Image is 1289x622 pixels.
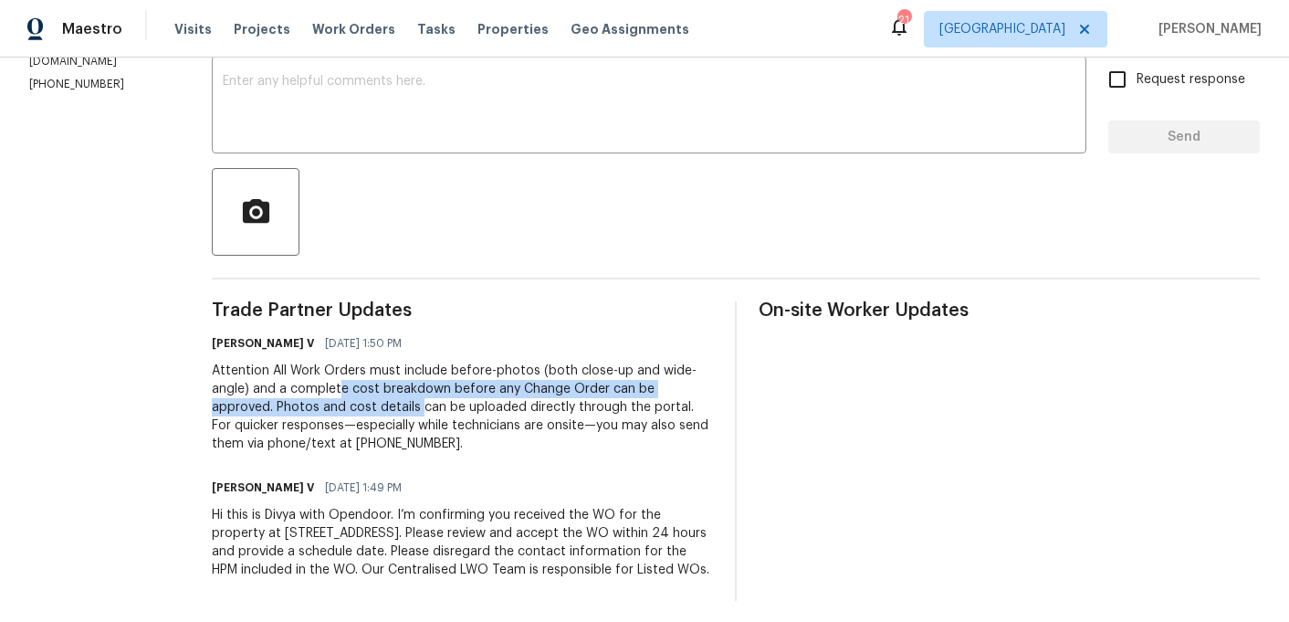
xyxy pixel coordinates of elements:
span: Tasks [417,23,456,36]
span: [DATE] 1:49 PM [325,479,402,497]
p: [PHONE_NUMBER] [29,77,168,92]
span: [PERSON_NAME] [1151,20,1262,38]
span: Trade Partner Updates [212,301,713,320]
span: Projects [234,20,290,38]
span: [GEOGRAPHIC_DATA] [939,20,1065,38]
span: On-site Worker Updates [759,301,1260,320]
span: Geo Assignments [571,20,689,38]
span: Visits [174,20,212,38]
span: [DATE] 1:50 PM [325,334,402,353]
div: 21 [897,11,910,29]
span: Request response [1137,70,1245,90]
div: Hi this is Divya with Opendoor. I’m confirming you received the WO for the property at [STREET_AD... [212,506,713,579]
span: Maestro [62,20,122,38]
h6: [PERSON_NAME] V [212,334,314,353]
span: Work Orders [312,20,395,38]
span: Properties [477,20,549,38]
h6: [PERSON_NAME] V [212,479,314,497]
div: Attention All Work Orders must include before-photos (both close-up and wide-angle) and a complet... [212,362,713,453]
